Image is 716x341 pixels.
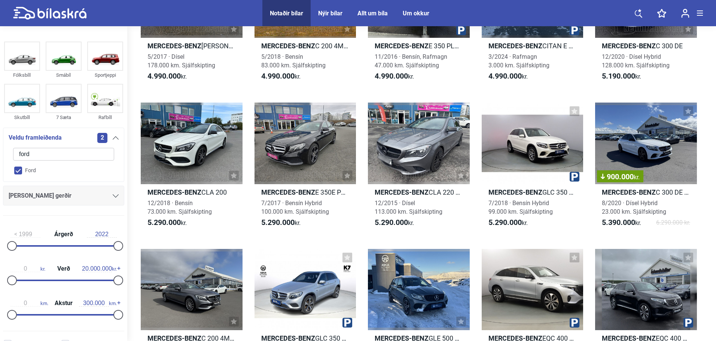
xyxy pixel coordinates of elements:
span: kr. [375,72,414,81]
span: Árgerð [52,231,75,237]
span: 900.000 [601,173,640,180]
b: Mercedes-Benz [375,188,429,196]
span: km. [79,300,117,307]
b: Mercedes-Benz [375,42,429,50]
span: kr. [261,72,301,81]
h2: CLA 220 CDI [368,188,470,197]
span: 11/2016 · Bensín, Rafmagn 47.000 km. Sjálfskipting [375,53,447,69]
span: 7/2017 · Bensín Hybrid 100.000 km. Sjálfskipting [261,200,329,215]
a: Mercedes-BenzCLA 20012/2018 · Bensín73.000 km. Sjálfskipting5.290.000kr. [141,103,243,234]
h2: CITAN E MILLILANGUR BUSINESS [482,42,584,50]
b: 4.990.000 [147,71,181,80]
span: kr. [147,218,187,227]
img: parking.png [456,25,466,35]
img: parking.png [570,172,579,182]
b: 4.990.000 [261,71,295,80]
h2: E 350E PHEV [255,188,356,197]
span: Veldu framleiðenda [9,133,62,143]
h2: E 350 PLUG IN HYRBRID [368,42,470,50]
b: Mercedes-Benz [147,42,201,50]
h2: [PERSON_NAME] 4MATIC [141,42,243,50]
span: 12/2015 · Dísel 113.000 km. Sjálfskipting [375,200,442,215]
span: 5/2017 · Dísel 178.000 km. Sjálfskipting [147,53,215,69]
div: Smábíl [46,71,82,79]
b: Mercedes-Benz [261,42,315,50]
span: 7/2018 · Bensín Hybrid 99.000 km. Sjálfskipting [488,200,553,215]
b: Mercedes-Benz [261,188,315,196]
b: 4.990.000 [488,71,522,80]
h2: C 300 DE AMG [595,188,697,197]
b: 5.290.000 [261,218,295,227]
a: 900.000kr.Mercedes-BenzC 300 DE AMG8/2020 · Dísel Hybrid23.000 km. Sjálfskipting5.390.000kr.6.290... [595,103,697,234]
h2: C 200 4MATIC AWD [255,42,356,50]
img: parking.png [342,318,352,328]
h2: CLA 200 [141,188,243,197]
span: kr. [261,218,301,227]
span: kr. [10,265,45,272]
div: Skutbíll [4,113,40,122]
b: Mercedes-Benz [602,188,656,196]
span: kr. [147,72,187,81]
img: parking.png [570,318,579,328]
span: kr. [602,72,641,81]
span: Verð [55,266,72,272]
span: kr. [488,218,528,227]
span: 6.290.000 kr. [656,218,690,227]
span: Akstur [53,300,74,306]
img: user-login.svg [681,9,689,18]
b: 5.290.000 [488,218,522,227]
div: Sportjeppi [87,71,123,79]
a: Mercedes-BenzCLA 220 CDI12/2015 · Dísel113.000 km. Sjálfskipting5.290.000kr. [368,103,470,234]
b: 5.190.000 [602,71,635,80]
div: Fólksbíll [4,71,40,79]
a: Um okkur [403,10,429,17]
span: kr. [634,174,640,181]
div: Rafbíll [87,113,123,122]
span: 3/2024 · Rafmagn 3.000 km. Sjálfskipting [488,53,549,69]
img: parking.png [683,318,693,328]
b: 5.290.000 [147,218,181,227]
img: parking.png [570,25,579,35]
span: kr. [488,72,528,81]
b: 4.990.000 [375,71,408,80]
span: 8/2020 · Dísel Hybrid 23.000 km. Sjálfskipting [602,200,666,215]
a: Notaðir bílar [270,10,303,17]
a: Allt um bíla [357,10,388,17]
b: 5.290.000 [375,218,408,227]
span: km. [10,300,48,307]
h2: GLC 350 E 4MATIC [482,188,584,197]
a: Mercedes-BenzGLC 350 E 4MATIC7/2018 · Bensín Hybrid99.000 km. Sjálfskipting5.290.000kr. [482,103,584,234]
b: Mercedes-Benz [147,188,201,196]
span: kr. [602,218,641,227]
a: Mercedes-BenzE 350E PHEV7/2017 · Bensín Hybrid100.000 km. Sjálfskipting5.290.000kr. [255,103,356,234]
span: 5/2018 · Bensín 83.000 km. Sjálfskipting [261,53,326,69]
div: 7 Sæta [46,113,82,122]
b: 5.390.000 [602,218,635,227]
b: Mercedes-Benz [602,42,656,50]
a: Nýir bílar [318,10,342,17]
b: Mercedes-Benz [488,42,542,50]
span: 2 [97,133,107,143]
span: kr. [82,265,117,272]
h2: C 300 DE [595,42,697,50]
span: [PERSON_NAME] gerðir [9,191,71,201]
b: Mercedes-Benz [488,188,542,196]
span: kr. [375,218,414,227]
span: 12/2020 · Dísel Hybrid 128.000 km. Sjálfskipting [602,53,670,69]
span: 12/2018 · Bensín 73.000 km. Sjálfskipting [147,200,212,215]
